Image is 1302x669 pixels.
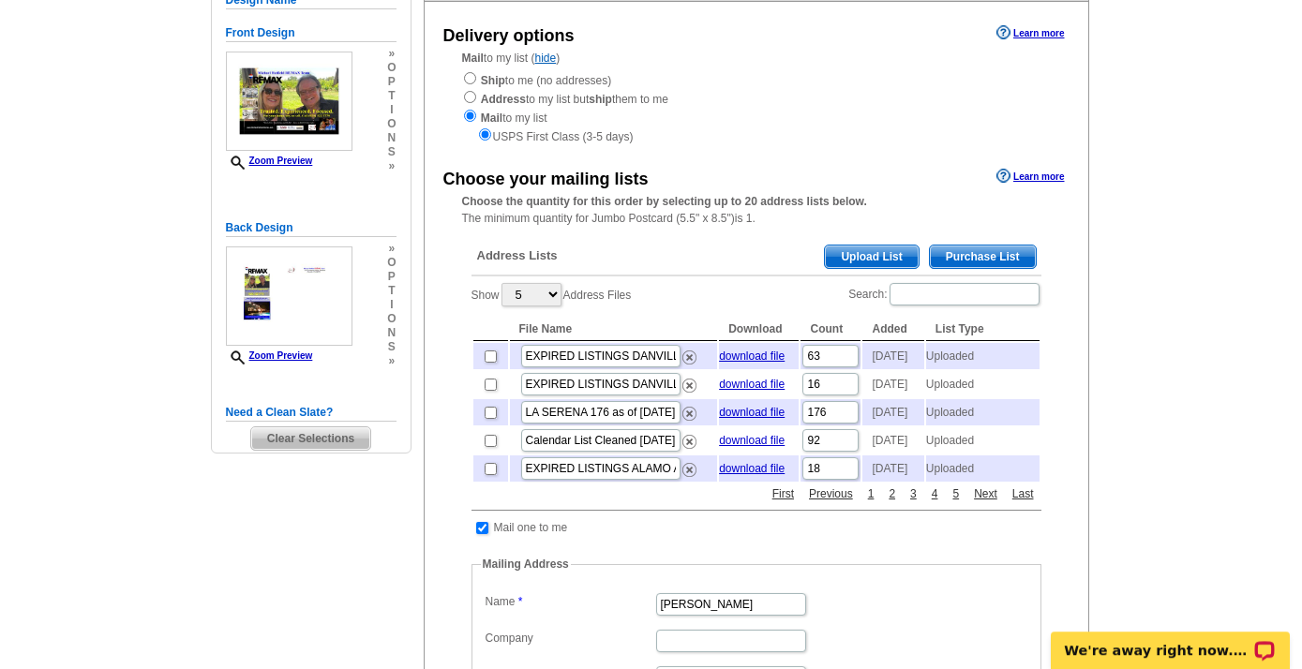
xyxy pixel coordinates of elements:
iframe: LiveChat chat widget [1039,610,1302,669]
legend: Mailing Address [481,556,571,572]
span: o [387,256,396,270]
a: 5 [948,485,964,502]
img: delete.png [682,435,696,449]
a: Last [1008,485,1039,502]
span: o [387,117,396,131]
th: Download [719,318,799,341]
strong: Choose the quantity for this order by selecting up to 20 address lists below. [462,195,867,208]
span: Upload List [825,245,918,268]
img: small-thumb.jpg [226,246,352,346]
td: [DATE] [862,455,923,482]
a: Next [969,485,1002,502]
td: [DATE] [862,371,923,397]
label: Name [486,593,654,610]
td: [DATE] [862,399,923,425]
a: download file [719,349,785,363]
span: Address Lists [477,247,558,264]
td: Mail one to me [493,518,569,537]
a: Learn more [996,169,1064,184]
span: n [387,131,396,145]
span: p [387,75,396,89]
img: delete.png [682,463,696,477]
h5: Need a Clean Slate? [226,404,397,422]
img: delete.png [682,407,696,421]
td: Uploaded [926,455,1040,482]
div: Choose your mailing lists [443,167,649,192]
a: Remove this list [682,375,696,388]
a: download file [719,406,785,419]
input: Search: [890,283,1040,305]
strong: Ship [481,74,505,87]
div: Delivery options [443,23,575,49]
span: i [387,103,396,117]
a: Zoom Preview [226,350,313,361]
img: small-thumb.jpg [226,52,352,151]
a: Remove this list [682,459,696,472]
a: 4 [927,485,943,502]
span: p [387,270,396,284]
td: Uploaded [926,427,1040,453]
span: t [387,284,396,298]
img: delete.png [682,379,696,393]
label: Company [486,630,654,647]
td: Uploaded [926,343,1040,369]
strong: ship [589,93,612,106]
a: download file [719,462,785,475]
a: 1 [863,485,879,502]
a: Previous [804,485,858,502]
span: » [387,47,396,61]
a: 2 [884,485,900,502]
span: Purchase List [930,245,1036,268]
div: The minimum quantity for Jumbo Postcard (5.5" x 8.5")is 1. [425,193,1088,227]
span: » [387,242,396,256]
span: » [387,354,396,368]
strong: Address [481,93,526,106]
strong: Mail [462,52,484,65]
div: to me (no addresses) to my list but them to me to my list [462,70,1051,145]
th: List Type [926,318,1040,341]
td: Uploaded [926,399,1040,425]
th: Added [862,318,923,341]
a: download file [719,378,785,391]
div: USPS First Class (3-5 days) [462,126,1051,145]
img: delete.png [682,350,696,364]
td: [DATE] [862,343,923,369]
select: ShowAddress Files [501,283,561,306]
th: Count [801,318,861,341]
label: Search: [848,281,1040,307]
th: File Name [510,318,718,341]
a: Remove this list [682,431,696,444]
span: o [387,312,396,326]
h5: Back Design [226,219,397,237]
div: to my list ( ) [425,50,1088,145]
span: i [387,298,396,312]
span: s [387,340,396,354]
a: 3 [905,485,921,502]
h5: Front Design [226,24,397,42]
td: Uploaded [926,371,1040,397]
a: First [768,485,799,502]
span: t [387,89,396,103]
a: hide [535,52,557,65]
label: Show Address Files [471,281,632,308]
span: s [387,145,396,159]
a: Zoom Preview [226,156,313,166]
span: n [387,326,396,340]
a: download file [719,434,785,447]
td: [DATE] [862,427,923,453]
a: Remove this list [682,347,696,360]
a: Remove this list [682,403,696,416]
strong: Mail [481,111,502,125]
span: Clear Selections [251,427,370,450]
a: Learn more [996,25,1064,40]
span: » [387,159,396,173]
span: o [387,61,396,75]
